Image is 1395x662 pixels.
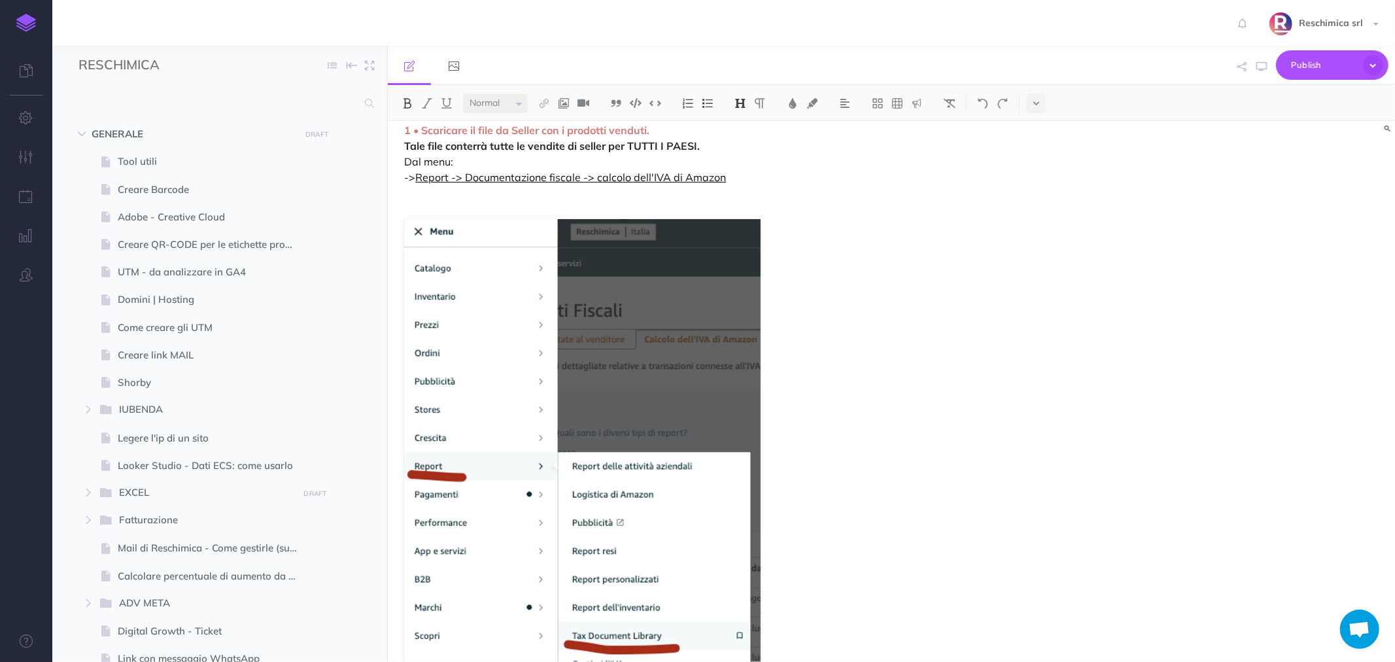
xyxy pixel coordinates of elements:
[558,98,570,109] img: Add image button
[1291,55,1356,75] span: Publish
[441,98,453,109] img: Underline button
[119,485,289,502] span: EXCEL
[119,595,289,612] span: ADV META
[702,98,714,109] img: Unordered list button
[577,98,589,109] img: Add video button
[118,292,309,307] span: Domini | Hosting
[997,98,1008,109] img: Redo
[118,540,309,556] span: Mail di Reschimica - Come gestirle (su Aruba)
[118,320,309,336] span: Come creare gli UTM
[118,568,309,584] span: Calcolare percentuale di aumento da un anno all'altro
[421,98,433,109] img: Italic button
[404,107,1076,185] p: Dal menu: ->
[404,124,649,137] span: 1 • Scaricare il file da Seller con i prodotti venduti.
[1340,610,1379,649] div: Aprire la chat
[754,98,766,109] img: Paragraph button
[78,92,357,115] input: Search
[404,139,700,152] strong: Tale file conterrà tutte le vendite di seller per TUTTI I PAESI.
[402,98,413,109] img: Bold button
[16,14,36,32] img: logo-mark.svg
[806,98,818,109] img: Text background color button
[119,402,289,419] span: IUBENDA
[734,98,746,109] img: Headings dropdown button
[299,486,332,501] button: DRAFT
[118,182,309,198] span: Creare Barcode
[118,375,309,391] span: Shorby
[891,98,903,109] img: Create table button
[118,623,309,639] span: Digital Growth - Ticket
[1292,17,1369,29] span: Reschimica srl
[301,127,334,142] button: DRAFT
[944,98,956,109] img: Clear styles button
[305,130,328,139] small: DRAFT
[787,98,799,109] img: Text color button
[119,512,289,529] span: Fatturazione
[839,98,851,109] img: Alignment dropdown menu button
[911,98,923,109] img: Callout dropdown menu button
[682,98,694,109] img: Ordered list button
[92,126,292,142] span: GENERALE
[630,98,642,108] img: Code block button
[78,56,232,75] input: Documentation Name
[538,98,550,109] img: Link button
[649,98,661,108] img: Inline code button
[610,98,622,109] img: Blockquote button
[118,264,309,280] span: UTM - da analizzare in GA4
[118,154,309,169] span: Tool utili
[1269,12,1292,35] img: SYa4djqk1Oq5LKxmPekz2tk21Z5wK9RqXEiubV6a.png
[415,171,726,184] u: Report -> Documentazione fiscale -> calcolo dell'IVA di Amazon
[118,209,309,225] span: Adobe - Creative Cloud
[118,347,309,363] span: Creare link MAIL
[303,489,326,498] small: DRAFT
[977,98,989,109] img: Undo
[1276,50,1388,80] button: Publish
[118,430,309,446] span: Legere l'ip di un sito
[118,237,309,253] span: Creare QR-CODE per le etichette prodotto
[118,458,309,474] span: Looker Studio - Dati ECS: come usarlo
